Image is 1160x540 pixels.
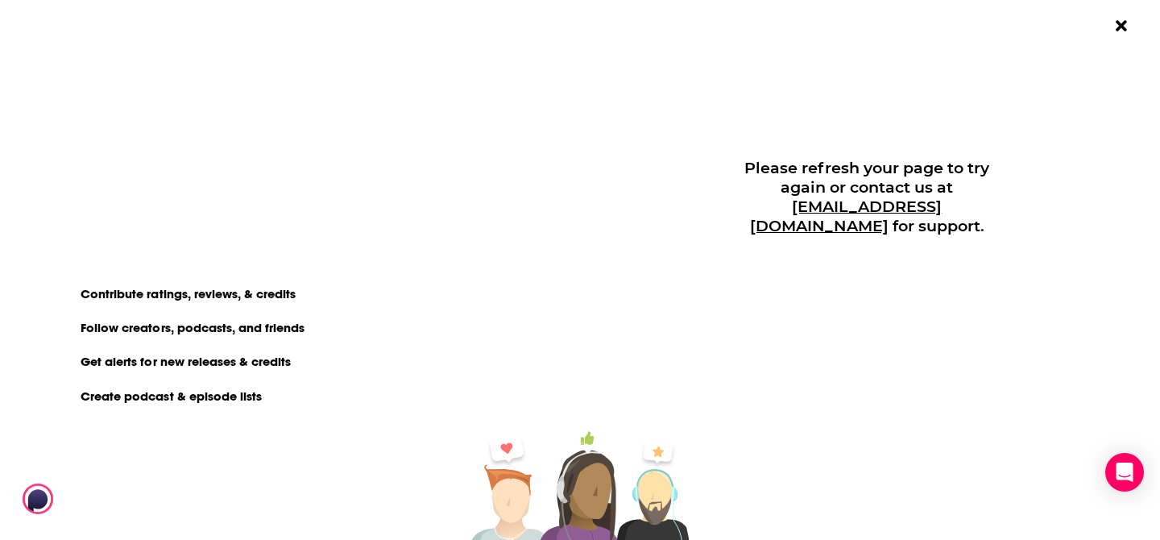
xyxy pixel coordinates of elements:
li: Get alerts for new releases & credits [71,351,302,372]
li: On Podchaser you can: [71,255,393,270]
div: Open Intercom Messenger [1105,453,1144,492]
p: Please refresh your page to try again or contact us at for support. [725,158,1009,235]
li: Contribute ratings, reviews, & credits [71,283,308,304]
a: create an account [149,85,308,107]
a: [EMAIL_ADDRESS][DOMAIN_NAME] [750,197,942,235]
a: Podchaser - Follow, Share and Rate Podcasts [23,484,164,514]
img: Podchaser - Follow, Share and Rate Podcasts [23,484,177,514]
button: Close Button [1106,10,1137,41]
li: Create podcast & episode lists [71,385,273,406]
li: Follow creators, podcasts, and friends [71,317,317,338]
